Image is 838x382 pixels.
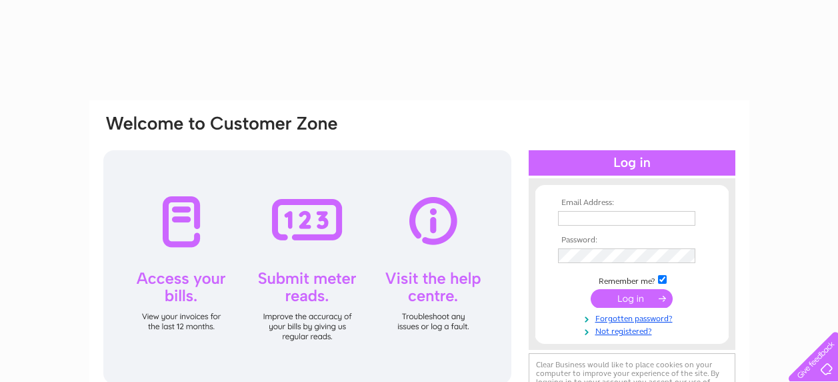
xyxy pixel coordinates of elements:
th: Email Address: [555,198,709,208]
th: Password: [555,236,709,245]
a: Not registered? [558,324,709,337]
td: Remember me? [555,273,709,286]
input: Submit [591,289,673,308]
a: Forgotten password? [558,311,709,324]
